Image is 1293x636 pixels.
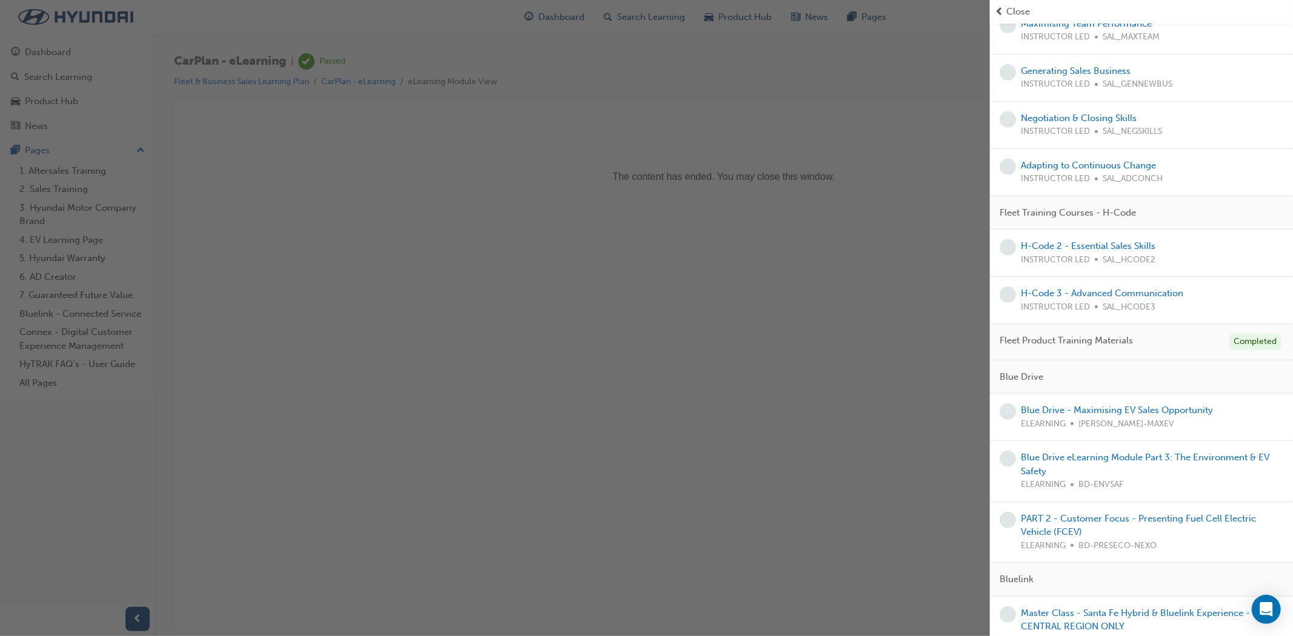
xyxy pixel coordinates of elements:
[1021,513,1256,538] a: PART 2 - Customer Focus - Presenting Fuel Cell Electric Vehicle (FCEV)
[1000,512,1016,528] span: learningRecordVerb_NONE-icon
[1000,451,1016,467] span: learningRecordVerb_NONE-icon
[1006,5,1030,19] span: Close
[1000,206,1136,220] span: Fleet Training Courses - H-Code
[1000,370,1043,384] span: Blue Drive
[1000,64,1016,81] span: learningRecordVerb_NONE-icon
[1021,253,1090,267] span: INSTRUCTOR LED
[1103,78,1172,91] span: SAL_GENNEWBUS
[1103,300,1155,314] span: SAL_HCODE3
[1021,539,1066,553] span: ELEARNING
[1021,65,1131,76] a: Generating Sales Business
[1021,405,1213,416] a: Blue Drive - Maximising EV Sales Opportunity
[1000,403,1016,420] span: learningRecordVerb_NONE-icon
[1021,300,1090,314] span: INSTRUCTOR LED
[1000,239,1016,256] span: learningRecordVerb_NONE-icon
[5,10,1075,64] p: The content has ended. You may close this window.
[995,5,1288,19] button: prev-iconClose
[1000,334,1133,348] span: Fleet Product Training Materials
[1000,159,1016,175] span: learningRecordVerb_NONE-icon
[1021,113,1137,124] a: Negotiation & Closing Skills
[1021,125,1090,139] span: INSTRUCTOR LED
[1000,606,1016,623] span: learningRecordVerb_NONE-icon
[1252,595,1281,624] div: Open Intercom Messenger
[1078,417,1174,431] span: [PERSON_NAME]-MAXEV
[1000,572,1034,586] span: Bluelink
[1103,172,1163,186] span: SAL_ADCONCH
[1021,452,1269,477] a: Blue Drive eLearning Module Part 3: The Environment & EV Safety
[1021,30,1090,44] span: INSTRUCTOR LED
[1021,417,1066,431] span: ELEARNING
[1021,478,1066,492] span: ELEARNING
[1103,30,1160,44] span: SAL_MAXTEAM
[995,5,1004,19] span: prev-icon
[1021,240,1155,251] a: H-Code 2 - Essential Sales Skills
[1000,17,1016,33] span: learningRecordVerb_NONE-icon
[1000,287,1016,303] span: learningRecordVerb_NONE-icon
[1000,111,1016,128] span: learningRecordVerb_NONE-icon
[1103,253,1155,267] span: SAL_HCODE2
[1021,288,1183,299] a: H-Code 3 - Advanced Communication
[1229,334,1281,350] div: Completed
[1078,478,1123,492] span: BD-ENVSAF
[1021,160,1156,171] a: Adapting to Continuous Change
[1103,125,1162,139] span: SAL_NEGSKILLS
[1078,539,1157,553] span: BD-PRESECO-NEXO
[1021,172,1090,186] span: INSTRUCTOR LED
[1021,608,1250,632] a: Master Class - Santa Fe Hybrid & Bluelink Experience - CENTRAL REGION ONLY
[1021,78,1090,91] span: INSTRUCTOR LED
[1021,18,1152,29] a: Maximising Team Performance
